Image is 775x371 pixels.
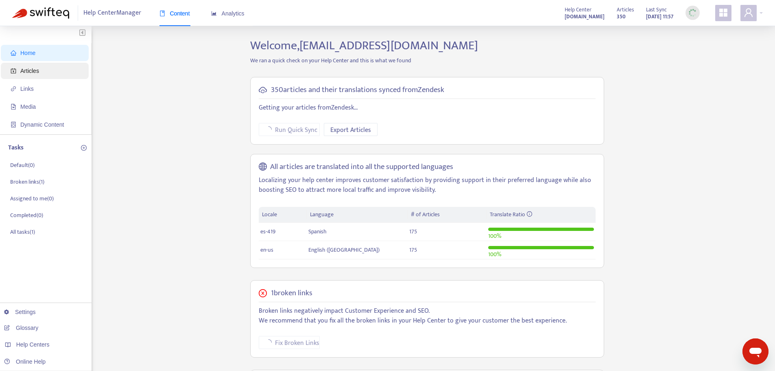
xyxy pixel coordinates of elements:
span: area-chart [211,11,217,16]
span: English ([GEOGRAPHIC_DATA]) [308,245,380,255]
span: Welcome, [EMAIL_ADDRESS][DOMAIN_NAME] [250,35,478,56]
span: Export Articles [330,125,371,135]
span: Articles [617,5,634,14]
iframe: Button to launch messaging window [742,338,768,364]
span: home [11,50,16,56]
h5: All articles are translated into all the supported languages [270,162,453,172]
span: loading [265,126,272,133]
span: loading [265,339,272,346]
span: Help Center [565,5,592,14]
span: Help Center Manager [83,5,141,21]
strong: [DATE] 11:57 [646,12,673,21]
th: Locale [259,207,307,223]
span: Dynamic Content [20,121,64,128]
a: Online Help [4,358,46,365]
span: close-circle [259,289,267,297]
p: Broken links negatively impact Customer Experience and SEO. We recommend that you fix all the bro... [259,306,596,326]
span: Content [159,10,190,17]
span: global [259,162,267,172]
img: sync_loading.0b5143dde30e3a21642e.gif [688,8,698,18]
span: Home [20,50,35,56]
span: cloud-sync [259,86,267,94]
span: link [11,86,16,92]
p: Default ( 0 ) [10,161,35,169]
strong: 350 [617,12,626,21]
span: book [159,11,165,16]
p: We ran a quick check on your Help Center and this is what we found [244,56,610,65]
span: Articles [20,68,39,74]
a: Glossary [4,325,38,331]
p: Getting your articles from Zendesk ... [259,103,596,113]
span: plus-circle [81,145,87,151]
span: account-book [11,68,16,74]
a: Settings [4,309,36,315]
span: user [744,8,753,18]
span: Spanish [308,227,327,236]
p: Completed ( 0 ) [10,211,43,220]
span: Fix Broken Links [275,338,319,348]
span: 175 [409,245,417,255]
p: All tasks ( 1 ) [10,228,35,236]
span: 100 % [488,250,501,259]
div: Translate Ratio [490,210,592,219]
span: Last Sync [646,5,667,14]
button: Fix Broken Links [259,336,320,349]
h5: 1 broken links [271,289,312,298]
span: container [11,122,16,127]
a: [DOMAIN_NAME] [565,12,605,21]
p: Localizing your help center improves customer satisfaction by providing support in their preferre... [259,176,596,195]
span: Analytics [211,10,245,17]
button: Export Articles [324,123,378,136]
span: es-419 [260,227,275,236]
span: appstore [718,8,728,18]
button: Run Quick Sync [259,123,320,136]
span: Help Centers [16,341,50,348]
h5: 350 articles and their translations synced from Zendesk [271,86,444,95]
span: 100 % [488,231,501,241]
span: en-us [260,245,273,255]
th: Language [307,207,408,223]
p: Broken links ( 1 ) [10,178,44,186]
span: Media [20,103,36,110]
span: Run Quick Sync [275,125,317,135]
span: file-image [11,104,16,110]
p: Assigned to me ( 0 ) [10,194,54,203]
img: Swifteq [12,7,69,19]
span: 175 [409,227,417,236]
span: Links [20,86,34,92]
p: Tasks [8,143,24,153]
th: # of Articles [408,207,486,223]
